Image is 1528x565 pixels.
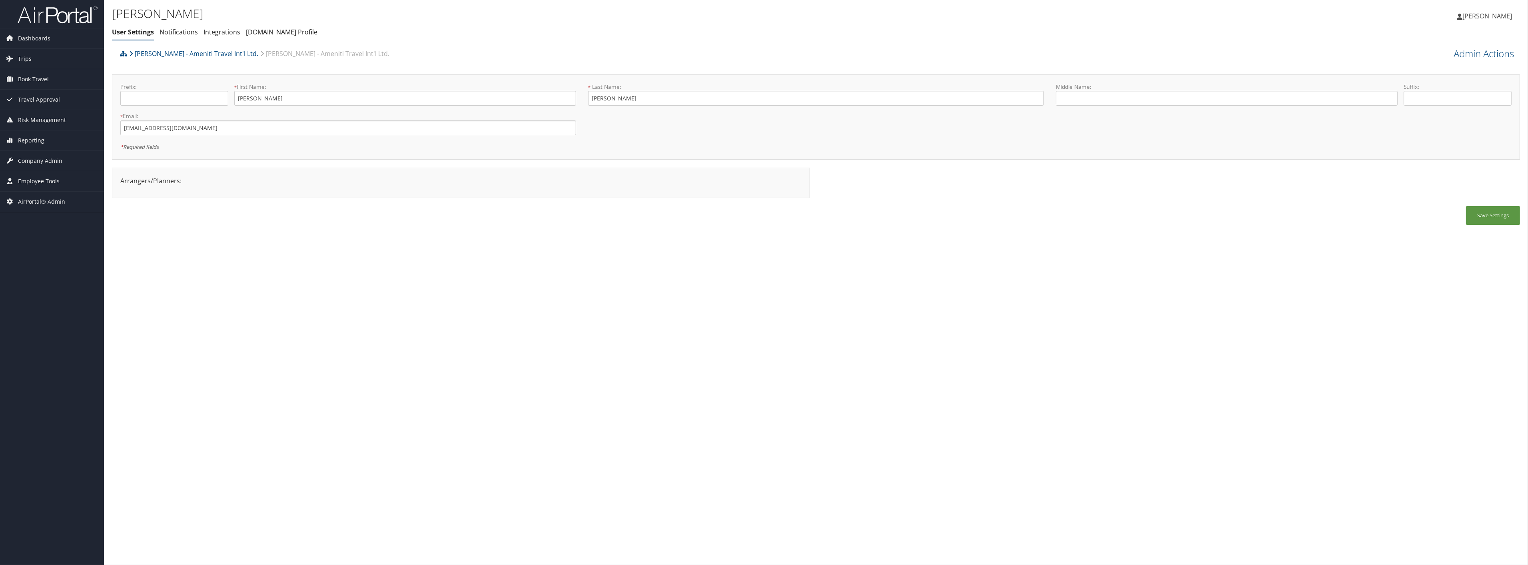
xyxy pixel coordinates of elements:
[18,192,65,212] span: AirPortal® Admin
[1056,83,1398,91] label: Middle Name:
[246,28,317,36] a: [DOMAIN_NAME] Profile
[203,28,240,36] a: Integrations
[160,28,198,36] a: Notifications
[120,112,576,120] label: Email:
[112,28,154,36] a: User Settings
[1404,83,1512,91] label: Suffix:
[18,90,60,110] span: Travel Approval
[1462,12,1512,20] span: [PERSON_NAME]
[1466,206,1520,225] button: Save Settings
[18,110,66,130] span: Risk Management
[1457,4,1520,28] a: [PERSON_NAME]
[18,171,60,191] span: Employee Tools
[234,83,576,91] label: First Name:
[1454,47,1514,60] a: Admin Actions
[114,176,808,186] div: Arrangers/Planners:
[18,130,44,150] span: Reporting
[18,151,62,171] span: Company Admin
[112,5,1051,22] h1: [PERSON_NAME]
[120,143,159,150] em: Required fields
[129,46,258,62] a: [PERSON_NAME] - Ameniti Travel Int'l Ltd.
[18,28,50,48] span: Dashboards
[18,5,98,24] img: airportal-logo.png
[18,49,32,69] span: Trips
[120,83,228,91] label: Prefix:
[18,69,49,89] span: Book Travel
[588,83,1044,91] label: Last Name:
[260,46,389,62] a: [PERSON_NAME] - Ameniti Travel Int'l Ltd.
